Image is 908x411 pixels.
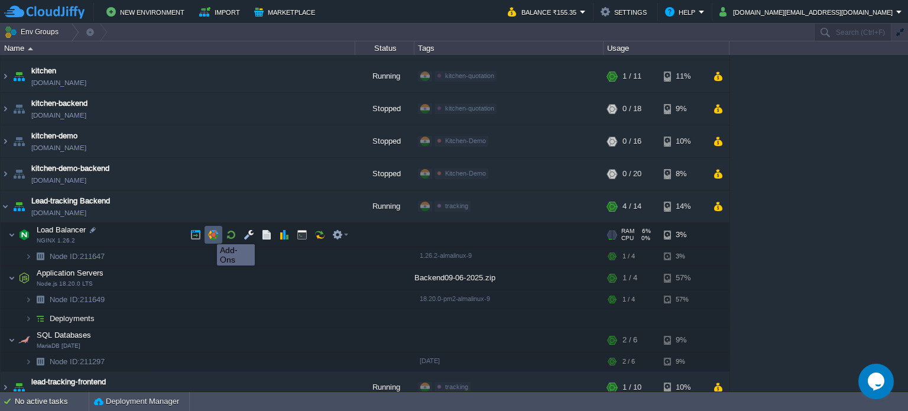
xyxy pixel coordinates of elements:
a: lead-tracking-frontend [31,377,106,389]
span: 18.20.0-pm2-almalinux-9 [420,296,490,303]
div: Add-Ons [220,245,252,264]
div: 1 / 11 [622,61,641,93]
a: Node ID:211297 [48,357,106,367]
a: Node ID:211649 [48,295,106,305]
div: Usage [604,41,729,55]
img: AMDAwAAAACH5BAEAAAAALAAAAAABAAEAAAICRAEAOw== [25,291,32,309]
div: 0 / 18 [622,93,641,125]
a: Node ID:211647 [48,252,106,262]
span: 1.26.2-almalinux-9 [420,253,472,260]
img: AMDAwAAAACH5BAEAAAAALAAAAAABAAEAAAICRAEAOw== [16,267,33,290]
img: AMDAwAAAACH5BAEAAAAALAAAAAABAAEAAAICRAEAOw== [1,158,10,190]
img: AMDAwAAAACH5BAEAAAAALAAAAAABAAEAAAICRAEAOw== [11,61,27,93]
div: 10% [664,126,702,158]
span: kitchen-quotation [445,73,494,80]
img: AMDAwAAAACH5BAEAAAAALAAAAAABAAEAAAICRAEAOw== [28,47,33,50]
div: Status [356,41,414,55]
button: Settings [601,5,650,19]
span: NGINX 1.26.2 [37,238,75,245]
div: 2 / 6 [622,329,637,352]
div: 3% [664,248,702,266]
a: [DOMAIN_NAME] [31,110,86,122]
button: New Environment [106,5,188,19]
div: Running [355,191,414,223]
div: Backend09-06-2025.zip [414,267,604,290]
span: Node ID: [50,253,80,261]
div: 0 / 20 [622,158,641,190]
div: 9% [664,93,702,125]
span: [DATE] [420,358,440,365]
div: Tags [415,41,603,55]
img: AMDAwAAAACH5BAEAAAAALAAAAAABAAEAAAICRAEAOw== [8,224,15,247]
span: MariaDB [DATE] [37,343,80,350]
img: AMDAwAAAACH5BAEAAAAALAAAAAABAAEAAAICRAEAOw== [8,267,15,290]
span: Node ID: [50,296,80,305]
div: Running [355,61,414,93]
a: [DOMAIN_NAME] [31,175,86,187]
span: kitchen-demo [31,131,77,143]
img: AMDAwAAAACH5BAEAAAAALAAAAAABAAEAAAICRAEAOw== [11,372,27,404]
span: Kitchen-Demo [445,170,486,177]
img: AMDAwAAAACH5BAEAAAAALAAAAAABAAEAAAICRAEAOw== [11,158,27,190]
a: kitchen [31,66,56,77]
a: Deployments [48,314,96,324]
span: tracking [445,203,468,210]
img: AMDAwAAAACH5BAEAAAAALAAAAAABAAEAAAICRAEAOw== [1,61,10,93]
div: 0 / 16 [622,126,641,158]
img: AMDAwAAAACH5BAEAAAAALAAAAAABAAEAAAICRAEAOw== [25,248,32,266]
img: AMDAwAAAACH5BAEAAAAALAAAAAABAAEAAAICRAEAOw== [11,93,27,125]
span: Node.js 18.20.0 LTS [37,281,93,288]
span: 211647 [48,252,106,262]
img: AMDAwAAAACH5BAEAAAAALAAAAAABAAEAAAICRAEAOw== [16,224,33,247]
a: SQL DatabasesMariaDB [DATE] [35,331,93,340]
span: 6% [639,228,651,235]
span: Application Servers [35,268,105,279]
a: [DOMAIN_NAME] [31,389,86,400]
div: 4 / 14 [622,191,641,223]
button: Import [199,5,244,19]
img: AMDAwAAAACH5BAEAAAAALAAAAAABAAEAAAICRAEAOw== [25,310,32,328]
img: AMDAwAAAACH5BAEAAAAALAAAAAABAAEAAAICRAEAOw== [8,329,15,352]
span: Kitchen-Demo [445,138,486,145]
span: RAM [621,228,634,235]
span: Node ID: [50,358,80,367]
img: CloudJiffy [4,5,85,20]
div: 9% [664,353,702,371]
div: Running [355,372,414,404]
div: 14% [664,191,702,223]
span: SQL Databases [35,331,93,341]
a: [DOMAIN_NAME] [31,143,86,154]
a: kitchen-demo-backend [31,163,109,175]
span: CPU [621,235,634,242]
img: AMDAwAAAACH5BAEAAAAALAAAAAABAAEAAAICRAEAOw== [11,191,27,223]
img: AMDAwAAAACH5BAEAAAAALAAAAAABAAEAAAICRAEAOw== [32,248,48,266]
img: AMDAwAAAACH5BAEAAAAALAAAAAABAAEAAAICRAEAOw== [1,372,10,404]
a: kitchen-backend [31,98,87,110]
button: Deployment Manager [94,396,179,407]
div: 1 / 4 [622,267,637,290]
div: 1 / 10 [622,372,641,404]
div: Stopped [355,93,414,125]
a: [DOMAIN_NAME] [31,77,86,89]
div: 9% [664,329,702,352]
div: No active tasks [15,392,89,411]
img: AMDAwAAAACH5BAEAAAAALAAAAAABAAEAAAICRAEAOw== [32,291,48,309]
span: Lead-tracking Backend [31,196,110,208]
img: AMDAwAAAACH5BAEAAAAALAAAAAABAAEAAAICRAEAOw== [1,191,10,223]
div: 1 / 4 [622,291,635,309]
button: Env Groups [4,24,63,40]
div: 1 / 4 [622,248,635,266]
div: 57% [664,267,702,290]
button: Marketplace [254,5,319,19]
img: AMDAwAAAACH5BAEAAAAALAAAAAABAAEAAAICRAEAOw== [1,126,10,158]
span: 211297 [48,357,106,367]
div: 11% [664,61,702,93]
a: [DOMAIN_NAME] [31,208,86,219]
img: AMDAwAAAACH5BAEAAAAALAAAAAABAAEAAAICRAEAOw== [32,310,48,328]
a: Load BalancerNGINX 1.26.2 [35,226,87,235]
